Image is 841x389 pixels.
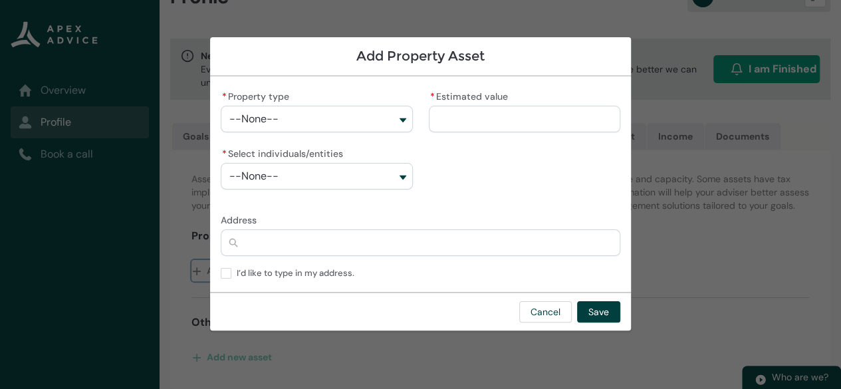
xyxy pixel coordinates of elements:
[221,163,412,190] button: Select individuals/entities
[221,48,620,65] h1: Add Property Asset
[221,211,262,227] label: Address
[430,90,435,102] abbr: required
[221,106,412,132] button: Property type
[519,301,572,323] button: Cancel
[222,90,227,102] abbr: required
[429,87,513,103] label: Estimated value
[229,113,279,125] span: --None--
[577,301,620,323] button: Save
[221,87,295,103] label: Property type
[221,144,348,160] label: Select individuals/entities
[229,170,279,182] span: --None--
[237,265,360,279] span: I’d like to type in my address.
[222,148,227,160] abbr: required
